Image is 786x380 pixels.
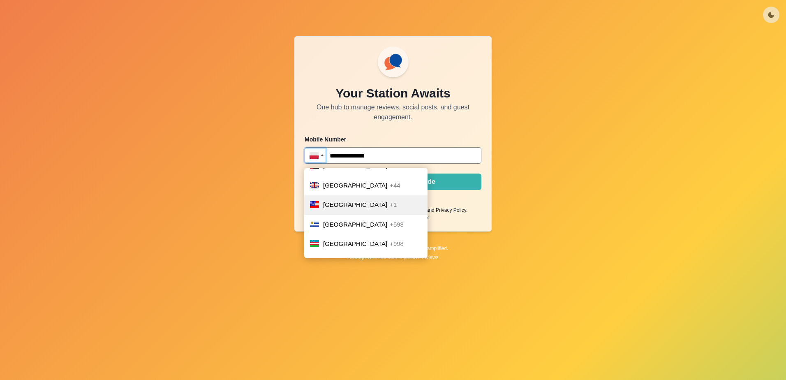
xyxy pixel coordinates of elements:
img: ssLogoSVG.f144a2481ffb055bcdd00c89108cbcb7.svg [381,50,405,74]
span: [GEOGRAPHIC_DATA] [323,221,387,228]
p: Mobile Number [305,135,481,144]
a: Privacy Policy [436,207,466,213]
span: +998 [390,240,404,247]
span: [GEOGRAPHIC_DATA] [323,201,387,208]
p: One hub to manage reviews, social posts, and guest engagement. [305,102,481,122]
span: [GEOGRAPHIC_DATA] [323,240,387,247]
div: Poland: + 48 [305,147,326,164]
span: +598 [390,221,404,228]
p: Your Station Awaits [335,84,450,102]
span: [GEOGRAPHIC_DATA] [323,182,387,189]
span: +1 [390,201,397,208]
span: +44 [390,182,400,189]
button: Toggle Mode [763,7,779,23]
